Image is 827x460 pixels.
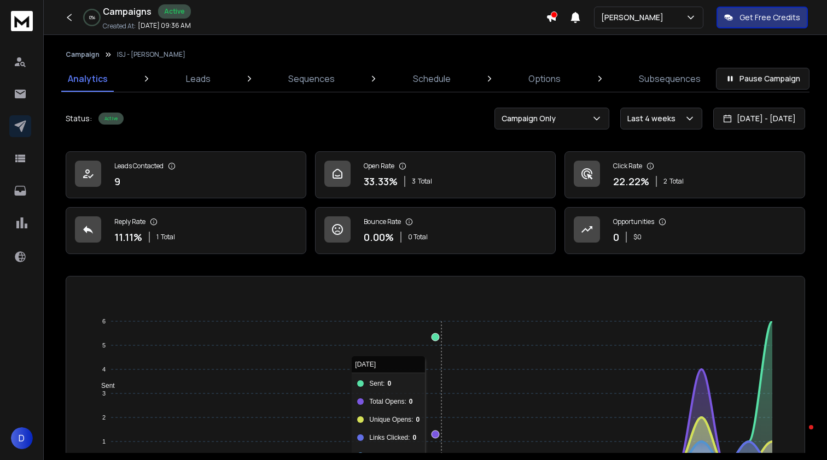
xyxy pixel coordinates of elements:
[601,12,668,23] p: [PERSON_NAME]
[633,233,642,241] p: $ 0
[564,207,805,254] a: Opportunities0$0
[315,151,556,198] a: Open Rate33.33%3Total
[186,72,211,85] p: Leads
[639,72,701,85] p: Subsequences
[663,177,667,186] span: 2
[613,174,649,189] p: 22.22 %
[412,177,416,186] span: 3
[11,11,33,31] img: logo
[315,207,556,254] a: Bounce Rate0.00%0 Total
[613,162,642,170] p: Click Rate
[103,5,152,18] h1: Campaigns
[158,4,191,19] div: Active
[68,72,108,85] p: Analytics
[66,113,92,124] p: Status:
[713,108,805,129] button: [DATE] - [DATE]
[288,72,335,85] p: Sequences
[156,233,159,241] span: 1
[716,68,809,90] button: Pause Campaign
[66,50,100,59] button: Campaign
[632,66,707,92] a: Subsequences
[117,50,185,59] p: ISJ - [PERSON_NAME]
[502,113,560,124] p: Campaign Only
[11,427,33,449] button: D
[66,207,306,254] a: Reply Rate11.11%1Total
[103,22,136,31] p: Created At:
[102,318,106,325] tspan: 6
[102,342,106,349] tspan: 5
[179,66,217,92] a: Leads
[61,66,114,92] a: Analytics
[102,414,106,421] tspan: 2
[138,21,191,30] p: [DATE] 09:36 AM
[114,217,145,226] p: Reply Rate
[364,217,401,226] p: Bounce Rate
[282,66,341,92] a: Sequences
[364,174,398,189] p: 33.33 %
[66,151,306,198] a: Leads Contacted9
[364,162,394,170] p: Open Rate
[408,233,428,241] p: 0 Total
[564,151,805,198] a: Click Rate22.22%2Total
[669,177,684,186] span: Total
[102,438,106,445] tspan: 1
[613,217,654,226] p: Opportunities
[102,366,106,373] tspan: 4
[627,113,680,124] p: Last 4 weeks
[114,162,164,170] p: Leads Contacted
[413,72,451,85] p: Schedule
[739,12,800,23] p: Get Free Credits
[102,390,106,397] tspan: 3
[613,229,619,245] p: 0
[114,174,120,189] p: 9
[528,72,561,85] p: Options
[522,66,567,92] a: Options
[418,177,432,186] span: Total
[787,422,813,449] iframe: Intercom live chat
[114,229,142,245] p: 11.11 %
[717,7,808,28] button: Get Free Credits
[98,113,124,125] div: Active
[161,233,175,241] span: Total
[364,229,394,245] p: 0.00 %
[93,382,115,390] span: Sent
[406,66,457,92] a: Schedule
[89,14,95,21] p: 0 %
